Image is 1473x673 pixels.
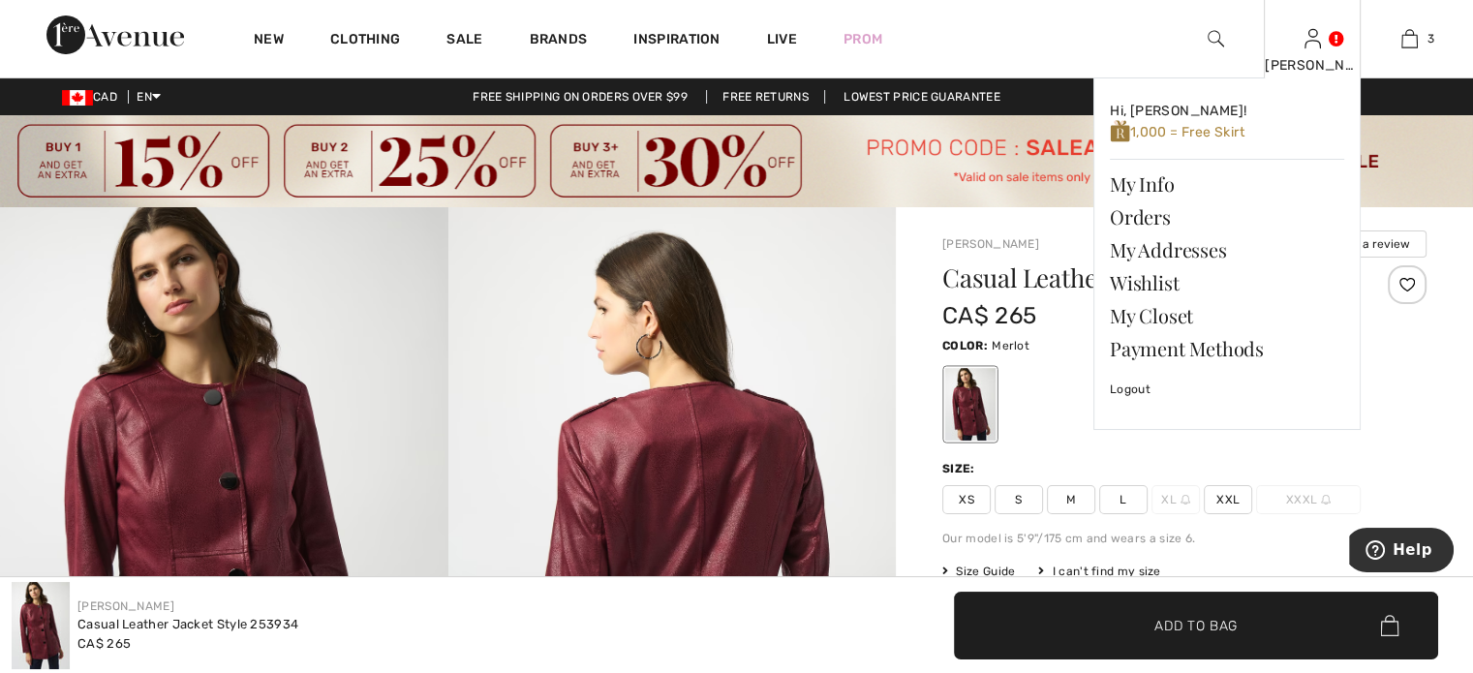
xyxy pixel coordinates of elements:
[1110,299,1344,332] a: My Closet
[254,31,284,51] a: New
[995,485,1043,514] span: S
[62,90,125,104] span: CAD
[1401,27,1418,50] img: My Bag
[457,90,703,104] a: Free shipping on orders over $99
[1380,615,1398,636] img: Bag.svg
[1256,485,1361,514] span: XXXL
[1038,563,1160,580] div: I can't find my size
[1110,266,1344,299] a: Wishlist
[77,615,298,634] div: Casual Leather Jacket Style 253934
[954,592,1438,659] button: Add to Bag
[1362,27,1457,50] a: 3
[942,460,979,477] div: Size:
[330,31,400,51] a: Clothing
[828,90,1016,104] a: Lowest Price Guarantee
[945,368,996,441] div: Merlot
[942,302,1036,329] span: CA$ 265
[137,90,161,104] span: EN
[1151,485,1200,514] span: XL
[1110,119,1130,143] img: loyalty_logo_r.svg
[1110,200,1344,233] a: Orders
[1204,485,1252,514] span: XXL
[1321,495,1331,505] img: ring-m.svg
[446,31,482,51] a: Sale
[62,90,93,106] img: Canadian Dollar
[1154,615,1238,635] span: Add to Bag
[1427,30,1434,47] span: 3
[942,237,1039,251] a: [PERSON_NAME]
[1110,124,1244,140] span: 1,000 = Free Skirt
[942,530,1427,547] div: Our model is 5'9"/175 cm and wears a size 6.
[844,29,882,49] a: Prom
[942,265,1346,291] h1: Casual Leather Jacket Style 253934
[706,90,825,104] a: Free Returns
[942,339,988,352] span: Color:
[1047,485,1095,514] span: M
[1304,27,1321,50] img: My Info
[942,563,1015,580] span: Size Guide
[1110,94,1344,151] a: Hi, [PERSON_NAME]! 1,000 = Free Skirt
[633,31,720,51] span: Inspiration
[12,582,70,669] img: Casual Leather Jacket Style 253934
[1208,27,1224,50] img: search the website
[77,636,131,651] span: CA$ 265
[77,599,174,613] a: [PERSON_NAME]
[767,29,797,49] a: Live
[1265,55,1360,76] div: [PERSON_NAME]
[46,15,184,54] img: 1ère Avenue
[1181,495,1190,505] img: ring-m.svg
[1110,103,1246,119] span: Hi, [PERSON_NAME]!
[1110,168,1344,200] a: My Info
[1110,365,1344,413] a: Logout
[1304,29,1321,47] a: Sign In
[942,485,991,514] span: XS
[1110,233,1344,266] a: My Addresses
[1099,485,1148,514] span: L
[992,339,1029,352] span: Merlot
[1110,332,1344,365] a: Payment Methods
[1314,230,1427,258] button: Write a review
[530,31,588,51] a: Brands
[1349,528,1454,576] iframe: Opens a widget where you can find more information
